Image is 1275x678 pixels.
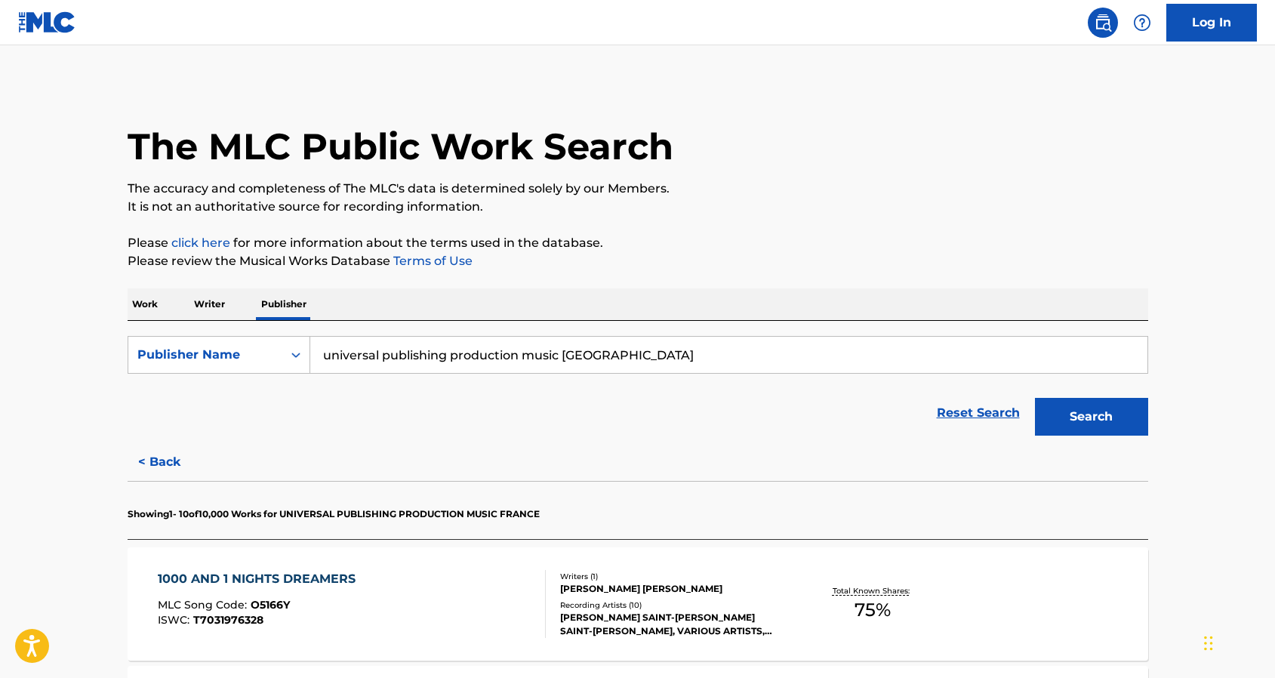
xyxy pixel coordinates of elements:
[128,198,1148,216] p: It is not an authoritative source for recording information.
[128,507,540,521] p: Showing 1 - 10 of 10,000 Works for UNIVERSAL PUBLISHING PRODUCTION MUSIC FRANCE
[128,180,1148,198] p: The accuracy and completeness of The MLC's data is determined solely by our Members.
[158,613,193,627] span: ISWC :
[929,396,1027,430] a: Reset Search
[158,598,251,612] span: MLC Song Code :
[137,346,273,364] div: Publisher Name
[560,582,788,596] div: [PERSON_NAME] [PERSON_NAME]
[128,547,1148,661] a: 1000 AND 1 NIGHTS DREAMERSMLC Song Code:O5166YISWC:T7031976328Writers (1)[PERSON_NAME] [PERSON_NA...
[18,11,76,33] img: MLC Logo
[128,336,1148,443] form: Search Form
[1088,8,1118,38] a: Public Search
[128,288,162,320] p: Work
[1035,398,1148,436] button: Search
[855,596,891,624] span: 75 %
[560,599,788,611] div: Recording Artists ( 10 )
[128,234,1148,252] p: Please for more information about the terms used in the database.
[833,585,913,596] p: Total Known Shares:
[1133,14,1151,32] img: help
[560,611,788,638] div: [PERSON_NAME] SAINT-[PERSON_NAME] SAINT-[PERSON_NAME], VARIOUS ARTISTS, [PERSON_NAME]
[1166,4,1257,42] a: Log In
[251,598,290,612] span: O5166Y
[1094,14,1112,32] img: search
[128,443,218,481] button: < Back
[128,124,673,169] h1: The MLC Public Work Search
[158,570,363,588] div: 1000 AND 1 NIGHTS DREAMERS
[1204,621,1213,666] div: Drag
[171,236,230,250] a: click here
[1127,8,1157,38] div: Help
[193,613,263,627] span: T7031976328
[560,571,788,582] div: Writers ( 1 )
[257,288,311,320] p: Publisher
[1200,606,1275,678] iframe: Chat Widget
[390,254,473,268] a: Terms of Use
[189,288,229,320] p: Writer
[128,252,1148,270] p: Please review the Musical Works Database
